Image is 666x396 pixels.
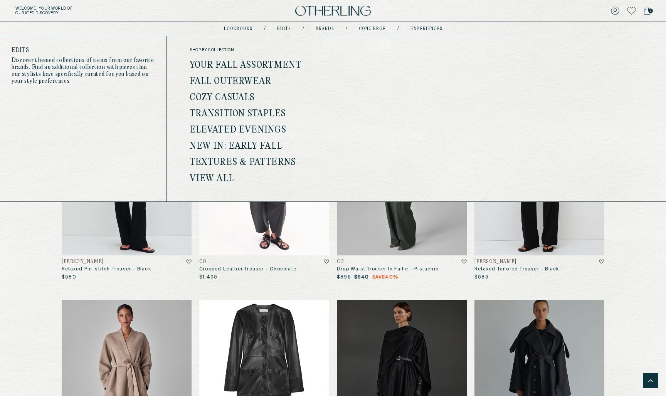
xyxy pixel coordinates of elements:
[410,27,442,31] a: experiences
[190,109,286,119] a: Transition Staples
[190,125,286,135] a: Elevated Evenings
[303,26,304,32] div: /
[12,48,155,53] h4: Edits
[190,60,301,70] a: Your Fall Assortment
[224,27,252,31] a: lookbooks
[264,26,266,32] div: /
[190,174,234,184] a: View all
[337,274,351,280] p: $895
[644,5,651,16] a: 2
[354,274,398,280] p: $540
[190,77,271,87] a: Fall Outerwear
[397,26,399,32] div: /
[474,274,489,280] p: $585
[199,259,206,265] h4: CO
[277,27,291,31] a: Edits
[337,266,467,272] h3: Drop Waist Trouser In Faille - Pistachio
[62,274,76,280] p: $580
[316,27,334,31] a: Brands
[15,6,206,15] h5: Welcome . Your world of curated discovery.
[359,27,386,31] a: concierge
[295,6,371,16] img: logo
[337,259,344,265] h4: CO
[190,158,296,168] a: Textures & Patterns
[372,274,398,280] span: Save 40 %
[199,266,329,272] h3: Cropped Leather Trouser - Chocolate
[346,26,347,32] div: /
[190,93,255,103] a: Cozy Casuals
[12,57,155,85] p: Discover themed collections of items from our favorite brands. Find an additional collection with...
[62,259,104,265] h4: [PERSON_NAME]
[199,274,217,280] p: $1,495
[648,8,653,13] span: 2
[190,48,345,52] span: shop by collection
[62,266,192,272] h3: Relaxed Pin-stitch Trouser - Black
[474,259,516,265] h4: [PERSON_NAME]
[474,266,604,272] h3: Relaxed Tailored Trouser - Black
[190,141,282,151] a: New In: Early Fall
